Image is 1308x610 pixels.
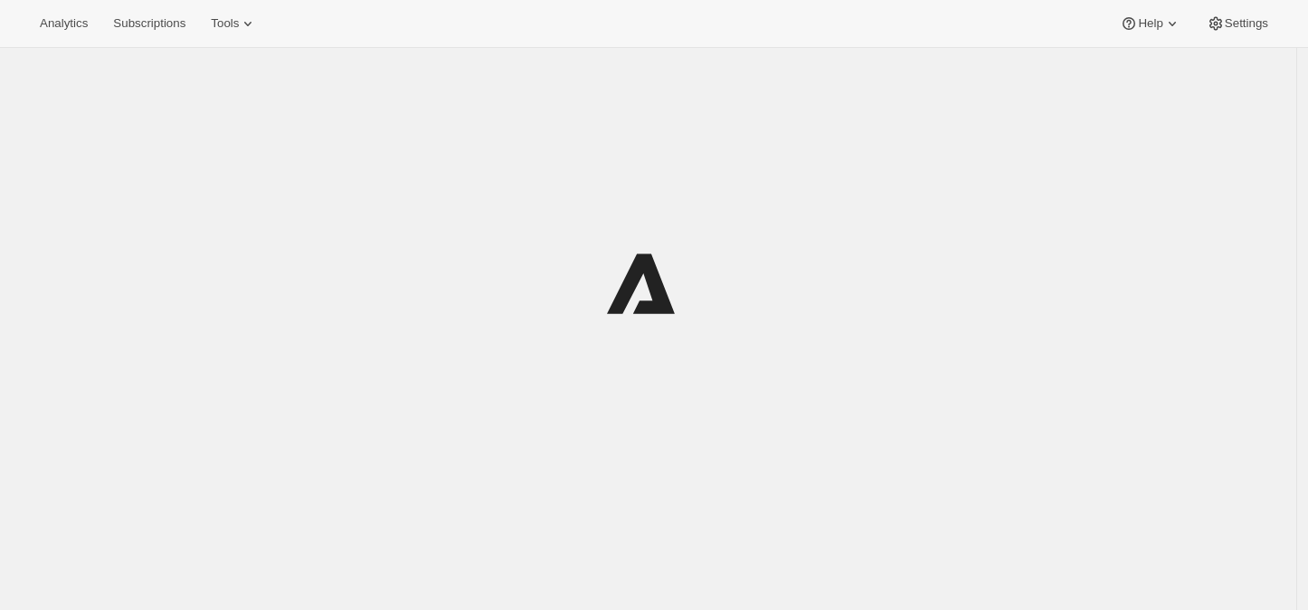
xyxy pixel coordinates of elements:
span: Analytics [40,16,88,31]
button: Settings [1196,11,1279,36]
button: Tools [200,11,268,36]
button: Analytics [29,11,99,36]
span: Tools [211,16,239,31]
button: Help [1109,11,1191,36]
span: Help [1138,16,1162,31]
button: Subscriptions [102,11,196,36]
span: Subscriptions [113,16,185,31]
span: Settings [1225,16,1268,31]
